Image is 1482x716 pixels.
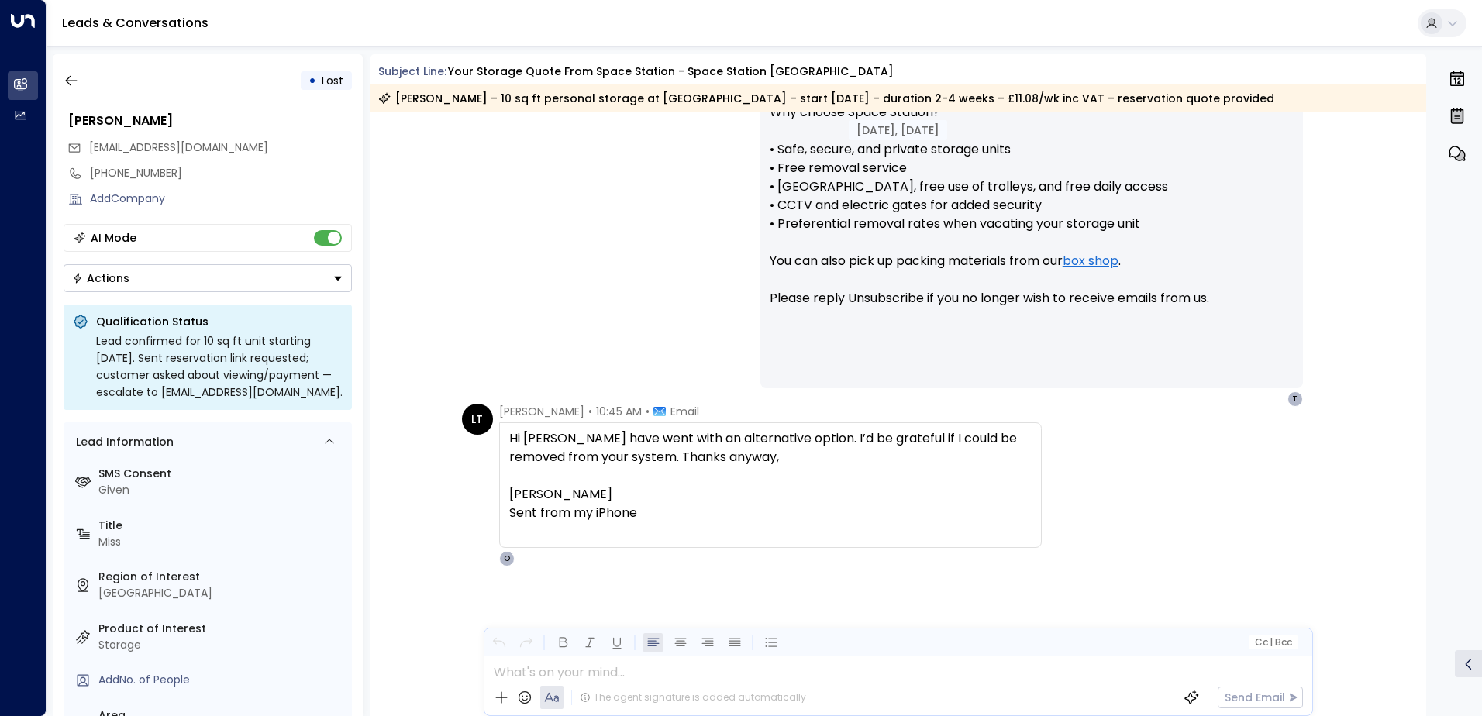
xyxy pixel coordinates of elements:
[90,191,352,207] div: AddCompany
[98,621,346,637] label: Product of Interest
[98,518,346,534] label: Title
[462,404,493,435] div: LT
[509,429,1032,541] div: Hi [PERSON_NAME] have went with an alternative option. I’d be grateful if I could be removed from...
[596,404,642,419] span: 10:45 AM
[448,64,894,80] div: Your storage quote from Space Station - Space Station [GEOGRAPHIC_DATA]
[322,73,343,88] span: Lost
[499,404,584,419] span: [PERSON_NAME]
[516,633,536,652] button: Redo
[509,504,1032,522] div: Sent from my iPhone
[378,64,446,79] span: Subject Line:
[98,482,346,498] div: Given
[646,404,650,419] span: •
[72,271,129,285] div: Actions
[98,569,346,585] label: Region of Interest
[1287,391,1303,407] div: T
[64,264,352,292] div: Button group with a nested menu
[1254,637,1291,648] span: Cc Bcc
[670,404,699,419] span: Email
[91,230,136,246] div: AI Mode
[89,139,268,156] span: thomsonlouise13@gmail.com
[580,690,806,704] div: The agent signature is added automatically
[499,551,515,566] div: O
[96,332,343,401] div: Lead confirmed for 10 sq ft unit starting [DATE]. Sent reservation link requested; customer asked...
[1270,637,1273,648] span: |
[509,485,1032,541] div: [PERSON_NAME]
[98,534,346,550] div: Miss
[64,264,352,292] button: Actions
[588,404,592,419] span: •
[62,14,209,32] a: Leads & Conversations
[90,165,352,181] div: [PHONE_NUMBER]
[308,67,316,95] div: •
[849,120,947,140] div: [DATE], [DATE]
[1063,252,1118,270] a: box shop
[71,434,174,450] div: Lead Information
[98,466,346,482] label: SMS Consent
[489,633,508,652] button: Undo
[98,672,346,688] div: AddNo. of People
[1248,635,1298,650] button: Cc|Bcc
[96,314,343,329] p: Qualification Status
[68,112,352,130] div: [PERSON_NAME]
[378,91,1274,106] div: [PERSON_NAME] – 10 sq ft personal storage at [GEOGRAPHIC_DATA] – start [DATE] – duration 2-4 week...
[98,637,346,653] div: Storage
[89,139,268,155] span: [EMAIL_ADDRESS][DOMAIN_NAME]
[98,585,346,601] div: [GEOGRAPHIC_DATA]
